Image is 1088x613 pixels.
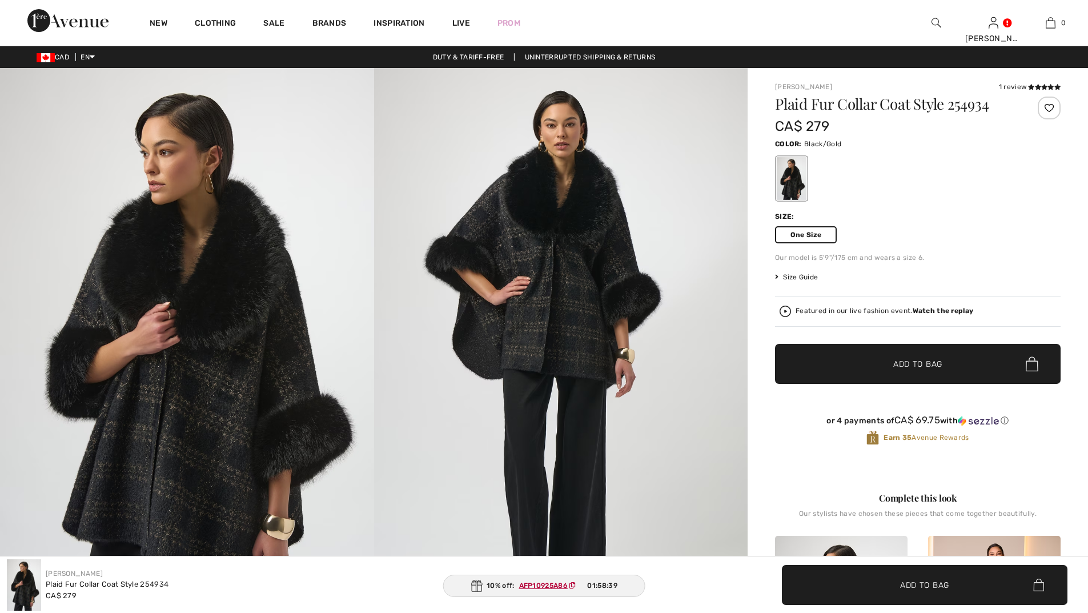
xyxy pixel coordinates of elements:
[195,18,236,30] a: Clothing
[46,591,77,600] span: CA$ 279
[866,430,879,446] img: Avenue Rewards
[150,18,167,30] a: New
[775,140,802,148] span: Color:
[999,82,1061,92] div: 1 review
[989,17,998,28] a: Sign In
[775,272,818,282] span: Size Guide
[932,16,941,30] img: search the website
[27,9,109,32] img: 1ère Avenue
[775,415,1061,430] div: or 4 payments ofCA$ 69.75withSezzle Click to learn more about Sezzle
[46,570,103,578] a: [PERSON_NAME]
[775,415,1061,426] div: or 4 payments of with
[1033,579,1044,591] img: Bag.svg
[775,226,837,243] span: One Size
[1026,356,1038,371] img: Bag.svg
[1061,18,1066,28] span: 0
[884,434,912,442] strong: Earn 35
[471,580,482,592] img: Gift.svg
[587,580,617,591] span: 01:58:39
[7,559,41,611] img: Plaid Fur Collar Coat Style 254934
[775,97,1013,111] h1: Plaid Fur Collar Coat Style 254934
[777,157,806,200] div: Black/Gold
[46,579,168,590] div: Plaid Fur Collar Coat Style 254934
[452,17,470,29] a: Live
[782,565,1067,605] button: Add to Bag
[1015,527,1077,556] iframe: Opens a widget where you can chat to one of our agents
[884,432,969,443] span: Avenue Rewards
[1022,16,1078,30] a: 0
[497,17,520,29] a: Prom
[775,83,832,91] a: [PERSON_NAME]
[775,253,1061,263] div: Our model is 5'9"/175 cm and wears a size 6.
[775,491,1061,505] div: Complete this look
[965,33,1021,45] div: [PERSON_NAME]
[81,53,95,61] span: EN
[775,510,1061,527] div: Our stylists have chosen these pieces that come together beautifully.
[913,307,974,315] strong: Watch the replay
[804,140,841,148] span: Black/Gold
[775,211,797,222] div: Size:
[443,575,645,597] div: 10% off:
[775,344,1061,384] button: Add to Bag
[958,416,999,426] img: Sezzle
[893,358,942,370] span: Add to Bag
[519,582,568,590] ins: AFP10925A86
[1046,16,1055,30] img: My Bag
[263,18,284,30] a: Sale
[37,53,74,61] span: CAD
[780,306,791,317] img: Watch the replay
[989,16,998,30] img: My Info
[796,307,973,315] div: Featured in our live fashion event.
[775,118,829,134] span: CA$ 279
[900,579,949,591] span: Add to Bag
[312,18,347,30] a: Brands
[37,53,55,62] img: Canadian Dollar
[894,414,940,426] span: CA$ 69.75
[374,18,424,30] span: Inspiration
